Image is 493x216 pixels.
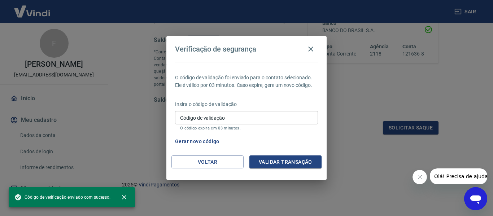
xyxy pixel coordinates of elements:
[249,155,322,169] button: Validar transação
[464,187,487,210] iframe: Botão para abrir a janela de mensagens
[430,168,487,184] iframe: Mensagem da empresa
[14,194,110,201] span: Código de verificação enviado com sucesso.
[175,101,318,108] p: Insira o código de validação
[175,74,318,89] p: O código de validação foi enviado para o contato selecionado. Ele é válido por 03 minutos. Caso e...
[116,189,132,205] button: close
[175,45,256,53] h4: Verificação de segurança
[413,170,427,184] iframe: Fechar mensagem
[4,5,61,11] span: Olá! Precisa de ajuda?
[172,135,222,148] button: Gerar novo código
[171,155,244,169] button: Voltar
[180,126,313,131] p: O código expira em 03 minutos.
